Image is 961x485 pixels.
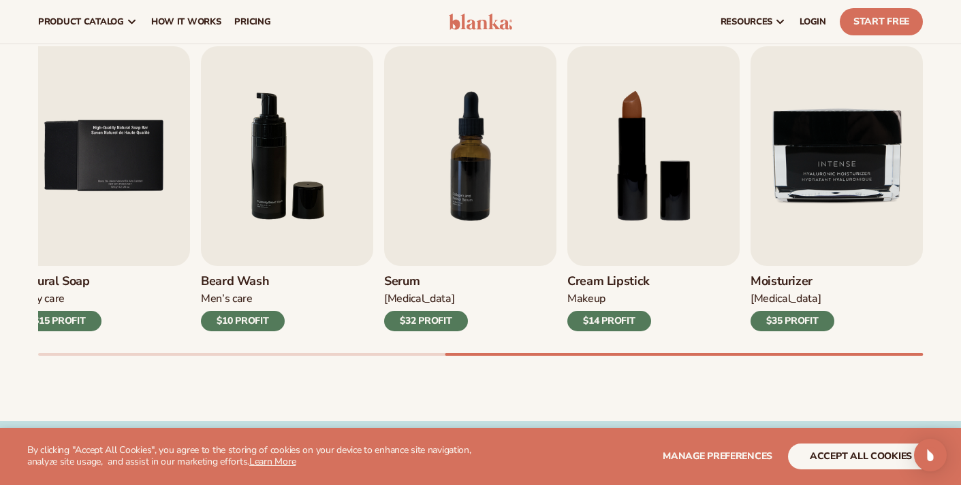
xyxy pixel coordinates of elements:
[201,46,373,331] a: 6 / 9
[567,46,740,331] a: 8 / 9
[800,16,826,27] span: LOGIN
[18,311,101,331] div: $15 PROFIT
[151,16,221,27] span: How It Works
[567,292,651,306] div: Makeup
[721,16,772,27] span: resources
[384,46,556,331] a: 7 / 9
[201,274,285,289] h3: Beard Wash
[18,274,101,289] h3: Natural Soap
[201,311,285,331] div: $10 PROFIT
[788,444,934,469] button: accept all cookies
[384,292,468,306] div: [MEDICAL_DATA]
[249,455,296,468] a: Learn More
[384,274,468,289] h3: Serum
[234,16,270,27] span: pricing
[663,450,772,463] span: Manage preferences
[384,311,468,331] div: $32 PROFIT
[38,16,124,27] span: product catalog
[751,311,834,331] div: $35 PROFIT
[751,292,834,306] div: [MEDICAL_DATA]
[840,8,923,35] a: Start Free
[567,274,651,289] h3: Cream Lipstick
[663,444,772,469] button: Manage preferences
[567,311,651,331] div: $14 PROFIT
[18,46,190,331] a: 5 / 9
[751,46,923,331] a: 9 / 9
[201,292,285,306] div: Men’s Care
[751,274,834,289] h3: Moisturizer
[449,14,513,30] img: logo
[914,439,947,471] div: Open Intercom Messenger
[18,292,101,306] div: Body Care
[27,445,493,468] p: By clicking "Accept All Cookies", you agree to the storing of cookies on your device to enhance s...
